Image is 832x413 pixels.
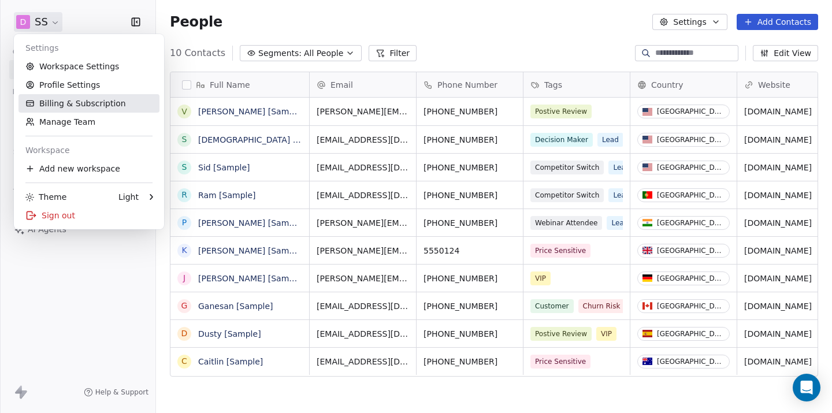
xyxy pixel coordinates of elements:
div: Add new workspace [18,159,159,178]
div: Settings [18,39,159,57]
div: Theme [25,191,66,203]
a: Profile Settings [18,76,159,94]
div: Sign out [18,206,159,225]
a: Manage Team [18,113,159,131]
a: Billing & Subscription [18,94,159,113]
a: Workspace Settings [18,57,159,76]
div: Workspace [18,141,159,159]
div: Light [118,191,139,203]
